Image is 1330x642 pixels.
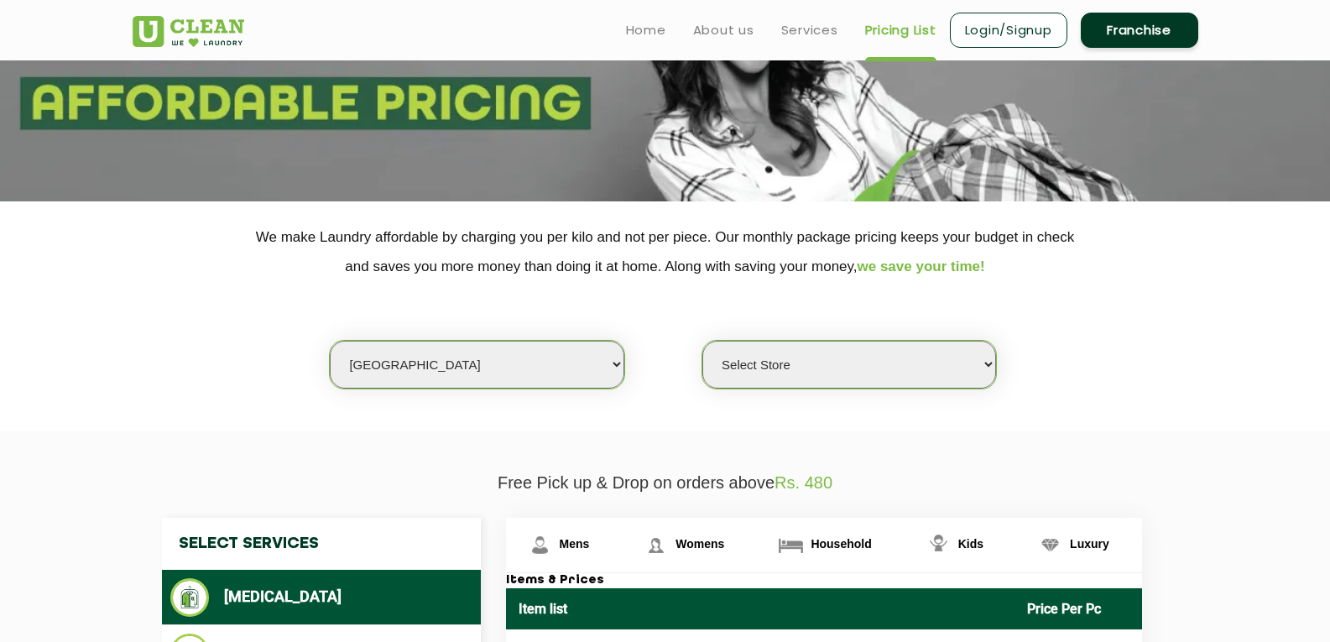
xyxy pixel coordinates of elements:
[858,258,985,274] span: we save your time!
[162,518,481,570] h4: Select Services
[865,20,936,40] a: Pricing List
[781,20,838,40] a: Services
[641,530,670,560] img: Womens
[133,16,244,47] img: UClean Laundry and Dry Cleaning
[170,578,210,617] img: Dry Cleaning
[133,473,1198,493] p: Free Pick up & Drop on orders above
[775,473,832,492] span: Rs. 480
[811,537,871,551] span: Household
[776,530,806,560] img: Household
[1035,530,1065,560] img: Luxury
[693,20,754,40] a: About us
[950,13,1067,48] a: Login/Signup
[560,537,590,551] span: Mens
[626,20,666,40] a: Home
[506,588,1015,629] th: Item list
[958,537,983,551] span: Kids
[924,530,953,560] img: Kids
[133,222,1198,281] p: We make Laundry affordable by charging you per kilo and not per piece. Our monthly package pricin...
[525,530,555,560] img: Mens
[170,578,472,617] li: [MEDICAL_DATA]
[1070,537,1109,551] span: Luxury
[1014,588,1142,629] th: Price Per Pc
[506,573,1142,588] h3: Items & Prices
[1081,13,1198,48] a: Franchise
[675,537,724,551] span: Womens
